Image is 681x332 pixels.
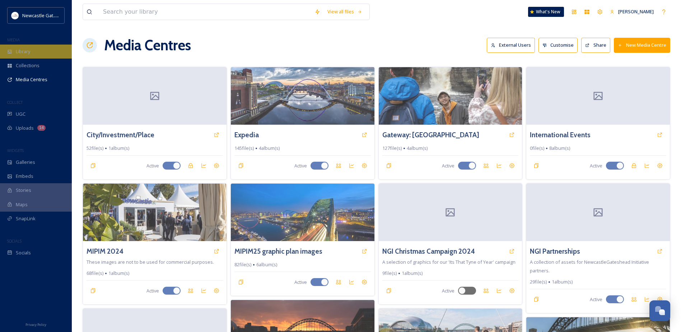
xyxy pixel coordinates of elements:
span: These images are not to be used for commercial purposes. [87,259,214,265]
span: 127 file(s) [382,145,402,152]
span: 6 album(s) [256,261,277,268]
span: Active [146,287,159,294]
span: 145 file(s) [234,145,254,152]
span: MEDIA [7,37,20,42]
a: External Users [487,38,538,52]
span: 9 file(s) [382,270,397,277]
a: Gateway: [GEOGRAPHIC_DATA] [382,130,479,140]
h1: Media Centres [104,34,191,56]
span: Active [294,162,307,169]
span: SnapLink [16,215,36,222]
span: 1 album(s) [108,270,129,277]
img: 000e48e9-8918-4770-b8fe-278d633eaa90.jpg [231,67,374,125]
span: 4 album(s) [259,145,280,152]
span: Galleries [16,159,35,166]
img: 3484b7fc-65a2-402a-8b1c-a6a681824fe8.jpg [83,184,227,241]
span: Uploads [16,125,34,132]
span: Maps [16,201,28,208]
span: 1 album(s) [552,278,573,285]
span: 1 album(s) [402,270,423,277]
img: b662b150-7acb-4920-9b27-27b266dc85c3.jpg [379,67,522,125]
a: Expedia [234,130,259,140]
span: Active [294,279,307,286]
span: A collection of assets for NewcastleGateshead Initiative partners. [530,259,649,274]
span: WIDGETS [7,148,24,153]
img: DqD9wEUd_400x400.jpg [11,12,19,19]
a: View all files [324,5,366,19]
span: 4 album(s) [407,145,428,152]
span: UGC [16,111,25,117]
button: Customise [538,38,578,52]
span: Embeds [16,173,33,180]
span: 8 album(s) [549,145,570,152]
button: Open Chat [649,300,670,321]
div: 14 [37,125,46,131]
span: 0 file(s) [530,145,544,152]
a: MIPIM 2024 [87,246,123,257]
span: Active [146,162,159,169]
a: City/Investment/Place [87,130,154,140]
span: 82 file(s) [234,261,251,268]
span: Library [16,48,30,55]
span: [PERSON_NAME] [618,8,654,15]
span: 29 file(s) [530,278,547,285]
span: SOCIALS [7,238,22,244]
input: Search your library [99,4,311,20]
a: NGI Christmas Campaign 2024 [382,246,475,257]
a: [PERSON_NAME] [606,5,657,19]
a: MIPIM25 graphic plan images [234,246,322,257]
a: NGI Partnerships [530,246,580,257]
span: COLLECT [7,100,23,105]
span: Collections [16,62,39,69]
a: Privacy Policy [25,320,46,328]
img: 985a0f94-bbef-4b22-8dba-e554c7a531f6.jpg [231,184,374,241]
a: What's New [528,7,564,17]
span: Socials [16,249,31,256]
span: Active [590,162,602,169]
span: Active [442,162,454,169]
button: Share [581,38,610,52]
span: Active [590,296,602,303]
span: 1 album(s) [108,145,129,152]
span: Stories [16,187,31,194]
span: 52 file(s) [87,145,103,152]
span: 68 file(s) [87,270,103,277]
button: External Users [487,38,535,52]
span: A selection of graphics for our 'Its That Tyne of Year' campaign [382,259,516,265]
a: International Events [530,130,591,140]
button: New Media Centre [614,38,670,52]
span: Media Centres [16,76,47,83]
span: Active [442,287,454,294]
span: Newcastle Gateshead Initiative [22,12,88,19]
span: Privacy Policy [25,322,46,327]
a: Customise [538,38,582,52]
